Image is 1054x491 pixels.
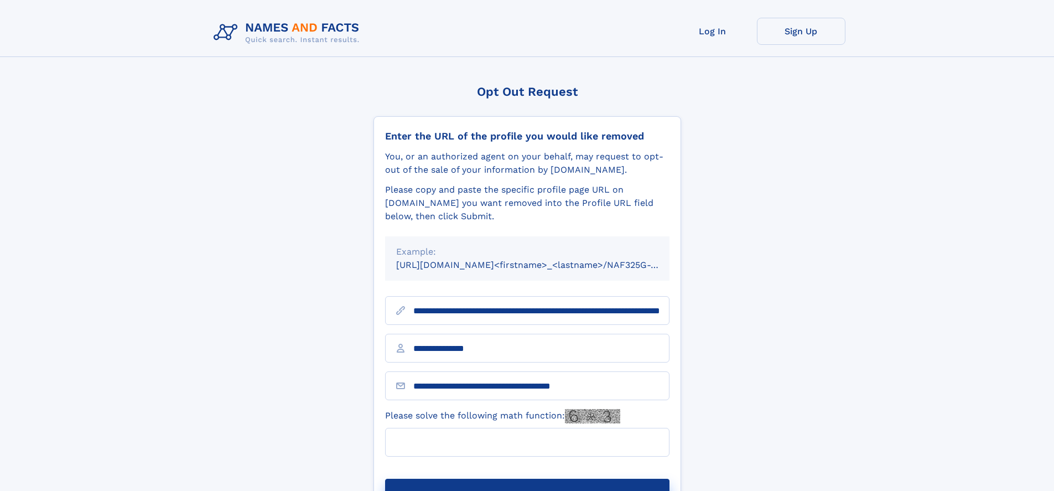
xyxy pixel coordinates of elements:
[385,130,669,142] div: Enter the URL of the profile you would like removed
[385,183,669,223] div: Please copy and paste the specific profile page URL on [DOMAIN_NAME] you want removed into the Pr...
[396,260,690,270] small: [URL][DOMAIN_NAME]<firstname>_<lastname>/NAF325G-xxxxxxxx
[757,18,845,45] a: Sign Up
[396,245,658,259] div: Example:
[668,18,757,45] a: Log In
[385,409,620,423] label: Please solve the following math function:
[385,150,669,177] div: You, or an authorized agent on your behalf, may request to opt-out of the sale of your informatio...
[209,18,368,48] img: Logo Names and Facts
[373,85,681,99] div: Opt Out Request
